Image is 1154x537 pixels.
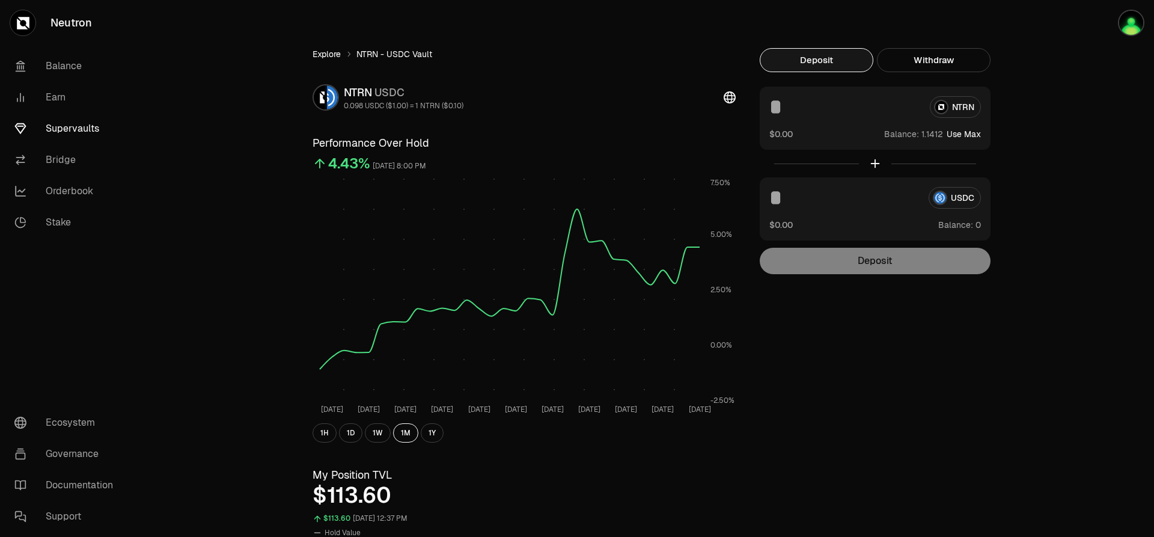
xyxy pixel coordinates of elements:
[689,405,711,414] tspan: [DATE]
[884,128,919,140] span: Balance:
[374,85,405,99] span: USDC
[760,48,873,72] button: Deposit
[353,512,408,526] div: [DATE] 12:37 PM
[365,423,391,443] button: 1W
[421,423,444,443] button: 1Y
[769,218,793,231] button: $0.00
[313,48,736,60] nav: breadcrumb
[323,512,350,526] div: $113.60
[5,501,130,532] a: Support
[468,405,490,414] tspan: [DATE]
[1118,10,1144,36] img: Geo Wallet
[321,405,343,414] tspan: [DATE]
[313,423,337,443] button: 1H
[313,467,736,483] h3: My Position TVL
[5,144,130,176] a: Bridge
[356,48,432,60] span: NTRN - USDC Vault
[5,51,130,82] a: Balance
[5,176,130,207] a: Orderbook
[5,113,130,144] a: Supervaults
[710,396,734,405] tspan: -2.50%
[393,423,418,443] button: 1M
[615,405,637,414] tspan: [DATE]
[710,178,730,188] tspan: 7.50%
[313,135,736,152] h3: Performance Over Hold
[313,483,736,508] div: $113.60
[938,219,973,231] span: Balance:
[5,82,130,113] a: Earn
[710,285,731,295] tspan: 2.50%
[947,128,981,140] button: Use Max
[5,207,130,238] a: Stake
[710,340,732,350] tspan: 0.00%
[358,405,380,414] tspan: [DATE]
[5,470,130,501] a: Documentation
[652,405,674,414] tspan: [DATE]
[710,230,732,239] tspan: 5.00%
[327,85,338,109] img: USDC Logo
[373,159,426,173] div: [DATE] 8:00 PM
[505,405,527,414] tspan: [DATE]
[394,405,417,414] tspan: [DATE]
[339,423,362,443] button: 1D
[542,405,564,414] tspan: [DATE]
[877,48,991,72] button: Withdraw
[344,101,463,111] div: 0.098 USDC ($1.00) = 1 NTRN ($0.10)
[578,405,600,414] tspan: [DATE]
[5,407,130,438] a: Ecosystem
[431,405,453,414] tspan: [DATE]
[5,438,130,470] a: Governance
[769,127,793,140] button: $0.00
[344,84,463,101] div: NTRN
[328,154,370,173] div: 4.43%
[314,85,325,109] img: NTRN Logo
[313,48,341,60] a: Explore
